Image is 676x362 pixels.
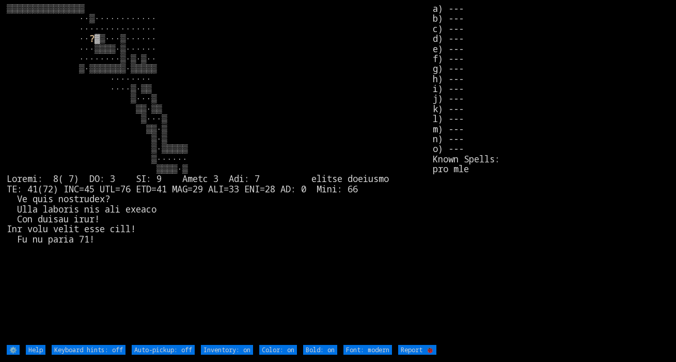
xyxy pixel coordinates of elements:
[52,345,125,355] input: Keyboard hints: off
[26,345,45,355] input: Help
[201,345,253,355] input: Inventory: on
[398,345,436,355] input: Report 🐞
[433,4,669,344] stats: a) --- b) --- c) --- d) --- e) --- f) --- g) --- h) --- i) --- j) --- k) --- l) --- m) --- n) ---...
[259,345,297,355] input: Color: on
[7,345,20,355] input: ⚙️
[343,345,392,355] input: Font: modern
[89,33,95,44] font: ?
[303,345,337,355] input: Bold: on
[132,345,195,355] input: Auto-pickup: off
[7,4,433,344] larn: ▒▒▒▒▒▒▒▒▒▒▒▒▒▒▒ ··▒············ ··············· ·· ▓▒···▒······ ···▒▒▒▒·▒······ ········▒·▒·▒·· ▒...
